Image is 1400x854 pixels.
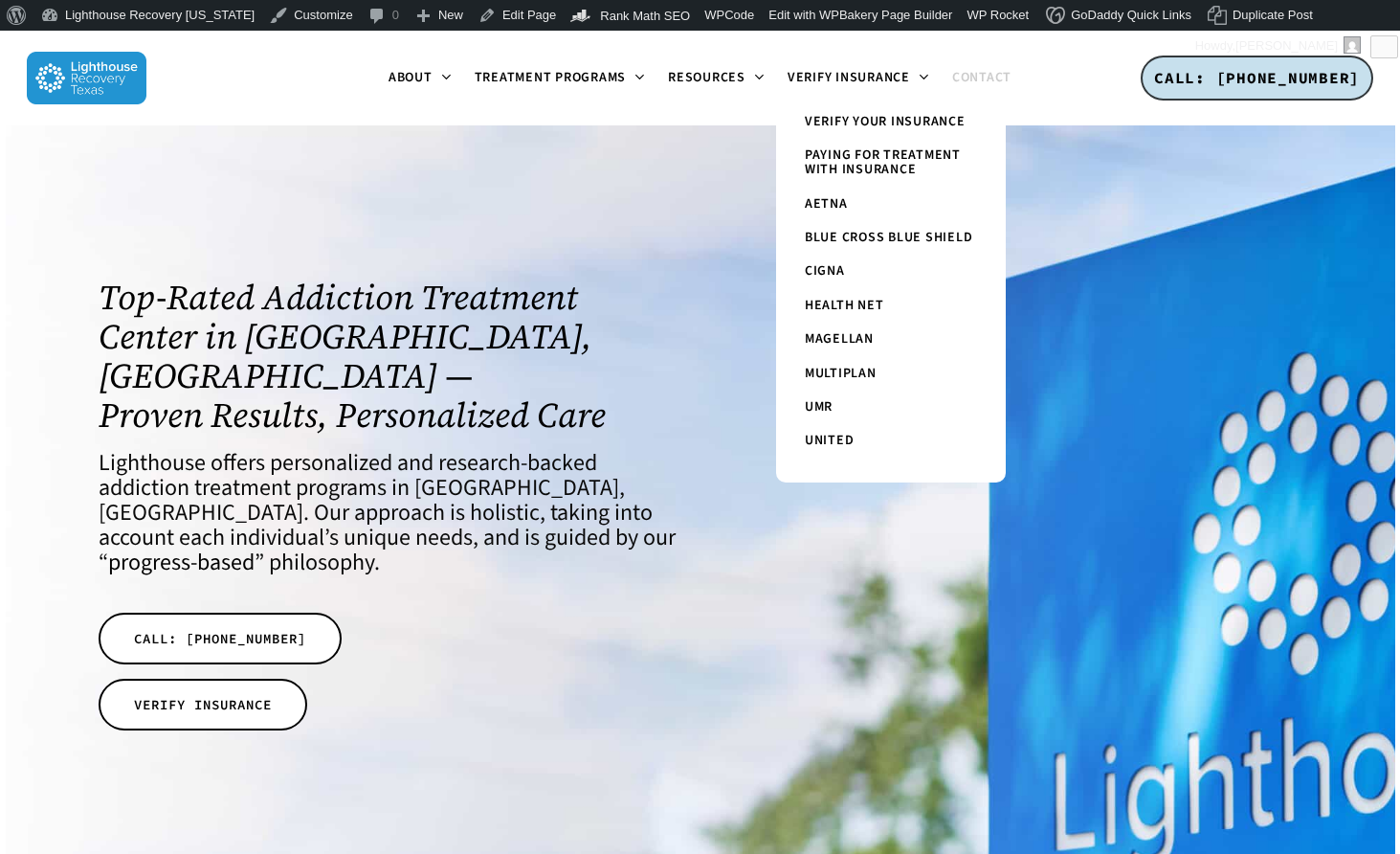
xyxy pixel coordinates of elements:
span: VERIFY INSURANCE [134,695,272,714]
span: Verify Your Insurance [805,112,966,131]
span: United [805,431,855,450]
a: UMR [795,391,987,424]
span: Treatment Programs [475,68,627,87]
a: Howdy, [1189,31,1368,61]
span: Blue Cross Blue Shield [805,228,973,247]
img: Lighthouse Recovery Texas [27,52,146,104]
span: Cigna [805,261,845,281]
a: Paying for Treatment with Insurance [795,139,987,188]
span: [PERSON_NAME] [1235,38,1338,53]
a: VERIFY INSURANCE [99,679,307,730]
a: Resources [656,71,776,86]
span: About [389,68,433,87]
span: UMR [805,397,833,416]
span: Multiplan [805,364,877,383]
span: Aetna [805,194,848,213]
a: Multiplan [795,357,987,391]
h1: Top-Rated Addiction Treatment Center in [GEOGRAPHIC_DATA], [GEOGRAPHIC_DATA] — Proven Results, Pe... [99,278,676,435]
span: Rank Math SEO [600,9,690,23]
a: Verify Your Insurance [795,105,987,139]
h4: Lighthouse offers personalized and research-backed addiction treatment programs in [GEOGRAPHIC_DA... [99,451,676,575]
a: Cigna [795,255,987,288]
a: Blue Cross Blue Shield [795,221,987,255]
span: CALL: [PHONE_NUMBER] [134,629,306,648]
a: About [377,71,463,86]
span: CALL: [PHONE_NUMBER] [1154,68,1360,87]
a: Aetna [795,188,987,221]
span: Paying for Treatment with Insurance [805,146,961,179]
span: Magellan [805,329,874,348]
span: Health Net [805,296,884,315]
span: Resources [668,68,745,87]
a: United [795,424,987,458]
a: Contact [941,71,1023,85]
a: Treatment Programs [463,71,657,86]
a: progress-based [108,546,255,579]
a: Verify Insurance [776,71,941,86]
a: CALL: [PHONE_NUMBER] [99,613,342,664]
a: Health Net [795,289,987,323]
span: Verify Insurance [788,68,910,87]
a: CALL: [PHONE_NUMBER] [1141,56,1373,101]
span: Contact [952,68,1011,87]
a: Magellan [795,323,987,356]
